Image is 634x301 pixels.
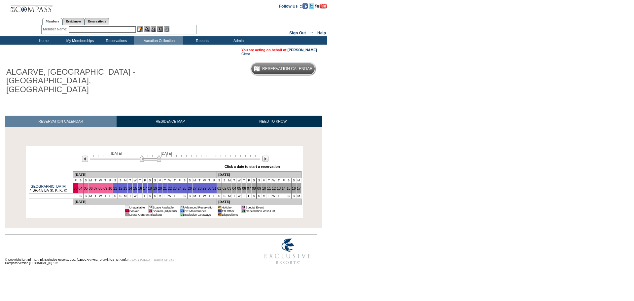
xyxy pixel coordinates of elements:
a: 31 [212,186,216,190]
td: M [192,178,197,183]
td: S [118,178,123,183]
a: 14 [128,186,132,190]
td: T [276,194,281,199]
td: 01 [180,213,184,216]
td: F [143,194,148,199]
a: [GEOGRAPHIC_DATA] [30,184,66,188]
a: Residences [62,18,85,25]
a: 09 [103,186,107,190]
td: S [182,194,187,199]
img: Follow us on Twitter [309,3,314,9]
a: 27 [193,186,197,190]
td: T [242,194,247,199]
a: 17 [143,186,147,190]
td: T [162,194,167,199]
td: T [207,194,212,199]
img: Become our fan on Facebook [302,3,308,9]
a: Clear [241,52,250,56]
td: [DATE] [217,199,301,205]
td: F [281,178,286,183]
td: Special Event [245,206,275,209]
td: [DATE] [73,171,217,178]
td: 01 [241,209,245,213]
td: Exclusive Getaways [184,213,214,216]
td: W [202,194,207,199]
a: TERMS OF USE [154,258,174,261]
td: T [128,194,133,199]
td: T [232,194,237,199]
div: Click a date to start a reservation [225,165,280,169]
img: b_edit.gif [137,26,143,32]
td: M [192,194,197,199]
a: 15 [133,186,137,190]
td: F [143,178,148,183]
a: 28 [197,186,201,190]
td: 01 [148,209,152,213]
td: M [262,178,266,183]
td: Unavailable [129,206,145,209]
a: 02 [223,186,227,190]
a: 10 [262,186,266,190]
a: 23 [173,186,177,190]
img: b_calculator.gif [164,26,169,32]
td: 01 [218,206,222,209]
td: M [158,178,162,183]
a: Become our fan on Facebook [302,4,308,8]
a: 24 [178,186,182,190]
a: 08 [98,186,102,190]
td: S [182,178,187,183]
a: [PERSON_NAME] [288,48,317,52]
td: T [162,178,167,183]
td: © Copyright [DATE] - [DATE]. Exclusive Resorts, LLC. [GEOGRAPHIC_DATA], [US_STATE]. Compass Versi... [5,236,236,268]
td: M [88,178,93,183]
td: W [271,178,276,183]
a: 09 [257,186,261,190]
td: T [266,194,271,199]
a: 01 [217,186,221,190]
td: 01 [241,206,245,209]
td: S [147,194,152,199]
td: 01 [218,213,222,216]
td: Home [25,36,61,45]
td: Advanced Reservation [184,206,214,209]
a: 03 [228,186,231,190]
td: 01 [218,209,222,213]
td: T [276,178,281,183]
td: Vacation Collection [134,36,183,45]
a: 22 [168,186,172,190]
img: Exclusive Resorts [258,235,317,268]
a: 20 [158,186,162,190]
a: 12 [272,186,276,190]
td: T [207,178,212,183]
a: RESIDENCE MAP [117,116,224,127]
a: 05 [84,186,88,190]
a: 17 [297,186,301,190]
a: 06 [242,186,246,190]
td: W [167,194,172,199]
td: Follow Us :: [279,3,302,9]
a: Help [317,31,326,35]
td: W [237,178,242,183]
td: S [118,194,123,199]
td: 4 BR/4.5 BA (K, K, K, K) [29,183,73,194]
td: M [123,194,128,199]
a: 18 [148,186,152,190]
td: S [222,194,227,199]
td: S [187,178,192,183]
td: T [242,178,247,183]
td: 01 [180,206,184,209]
a: 15 [287,186,291,190]
td: F [247,194,252,199]
td: Reservations [97,36,134,45]
h5: Reservation Calendar [262,67,313,71]
img: Next [262,156,268,162]
td: S [113,194,118,199]
td: S [257,194,262,199]
td: T [138,178,143,183]
td: F [108,178,113,183]
a: 25 [183,186,187,190]
td: M [123,178,128,183]
td: Booked (adjacent) [153,209,177,213]
a: 13 [123,186,127,190]
td: 01 [125,213,129,216]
